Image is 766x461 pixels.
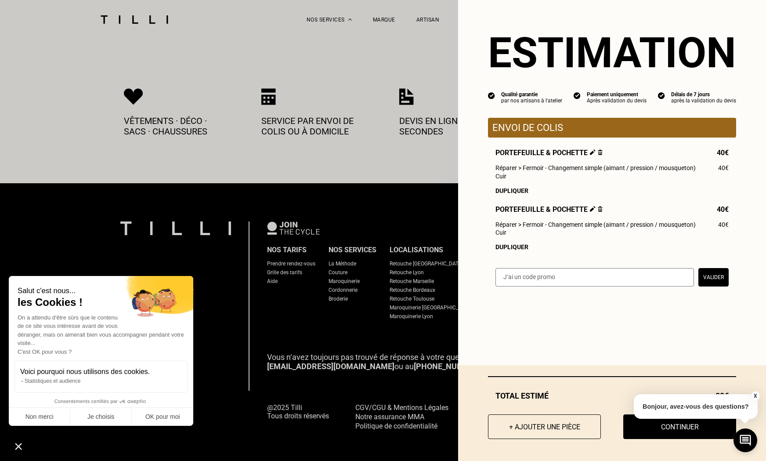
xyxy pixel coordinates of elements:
[717,205,729,214] span: 40€
[495,268,694,287] input: J‘ai un code promo
[495,243,729,250] div: Dupliquer
[501,98,562,104] div: par nos artisans à l'atelier
[488,91,495,99] img: icon list info
[671,91,736,98] div: Délais de 7 jours
[488,391,736,400] div: Total estimé
[492,122,732,133] p: Envoi de colis
[658,91,665,99] img: icon list info
[574,91,581,99] img: icon list info
[501,91,562,98] div: Qualité garantie
[623,414,736,439] button: Continuer
[717,149,729,157] span: 40€
[587,91,647,98] div: Paiement uniquement
[495,173,506,180] span: Cuir
[590,206,596,212] img: Éditer
[634,394,758,419] p: Bonjour, avez-vous des questions?
[751,391,759,401] button: X
[495,149,603,157] span: Portefeuille & Pochette
[495,221,696,228] span: Réparer > Fermoir - Changement simple (aimant / pression / mousqueton)
[495,205,603,214] span: Portefeuille & Pochette
[671,98,736,104] div: après la validation du devis
[495,164,696,171] span: Réparer > Fermoir - Changement simple (aimant / pression / mousqueton)
[598,149,603,155] img: Supprimer
[598,206,603,212] img: Supprimer
[698,268,729,287] button: Valider
[590,149,596,155] img: Éditer
[488,28,736,77] section: Estimation
[488,414,601,439] button: + Ajouter une pièce
[587,98,647,104] div: Après validation du devis
[495,187,729,194] div: Dupliquer
[495,229,506,236] span: Cuir
[718,221,729,228] span: 40€
[718,164,729,171] span: 40€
